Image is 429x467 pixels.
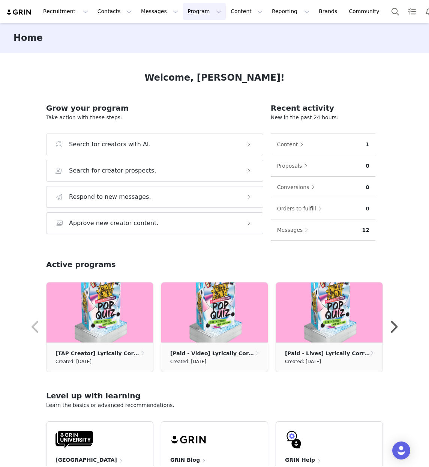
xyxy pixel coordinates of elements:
[276,282,382,342] img: 0141849f-75b5-4815-8aef-026ba7c623d8.png
[69,166,156,175] h3: Search for creator prospects.
[55,357,91,366] small: Created: [DATE]
[366,141,369,149] p: 1
[6,9,32,16] img: grin logo
[183,3,226,20] button: Program
[285,357,321,366] small: Created: [DATE]
[314,3,344,20] a: Brands
[226,3,267,20] button: Content
[161,282,268,342] img: 0141849f-75b5-4815-8aef-026ba7c623d8.png
[46,186,263,208] button: Respond to new messages.
[404,3,420,20] a: Tasks
[345,3,387,20] a: Community
[13,31,43,45] h3: Home
[387,3,403,20] button: Search
[69,140,151,149] h3: Search for creators with AI.
[277,160,312,172] button: Proposals
[362,226,369,234] p: 12
[93,3,136,20] button: Contacts
[46,212,263,234] button: Approve new creator content.
[170,357,206,366] small: Created: [DATE]
[271,114,375,122] p: New in the past 24 hours:
[46,102,263,114] h2: Grow your program
[366,162,369,170] p: 0
[366,183,369,191] p: 0
[267,3,314,20] button: Reporting
[136,3,183,20] button: Messages
[46,114,263,122] p: Take action with these steps:
[46,160,263,182] button: Search for creator prospects.
[277,203,325,215] button: Orders to fulfill
[46,134,263,155] button: Search for creators with AI.
[170,349,255,357] p: [Paid - Video] Lyrically Correct - Pop Quiz_TikTok Shop Campaign
[285,431,303,449] img: GRIN-help-icon.svg
[46,390,383,401] h2: Level up with learning
[46,282,153,342] img: 0141849f-75b5-4815-8aef-026ba7c623d8.png
[392,441,410,459] div: Open Intercom Messenger
[55,431,93,449] img: GRIN-University-Logo-Black.svg
[277,181,319,193] button: Conversions
[366,205,369,213] p: 0
[170,431,208,449] img: grin-logo-black.svg
[144,71,285,84] h1: Welcome, [PERSON_NAME]!
[285,349,370,357] p: [Paid - Lives] Lyrically Correct - Pop Quiz_TikTok Shop Campaign
[285,456,315,464] h4: GRIN Help
[46,401,383,409] p: Learn the basics or advanced recommendations.
[55,349,141,357] p: [TAP Creator] Lyrically Correct - Pop Quiz_TikTok Shop Campaign
[69,219,159,228] h3: Approve new creator content.
[39,3,93,20] button: Recruitment
[55,456,117,464] h4: [GEOGRAPHIC_DATA]
[69,192,151,201] h3: Respond to new messages.
[277,138,307,150] button: Content
[170,456,200,464] h4: GRIN Blog
[277,224,312,236] button: Messages
[46,259,116,270] h2: Active programs
[271,102,375,114] h2: Recent activity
